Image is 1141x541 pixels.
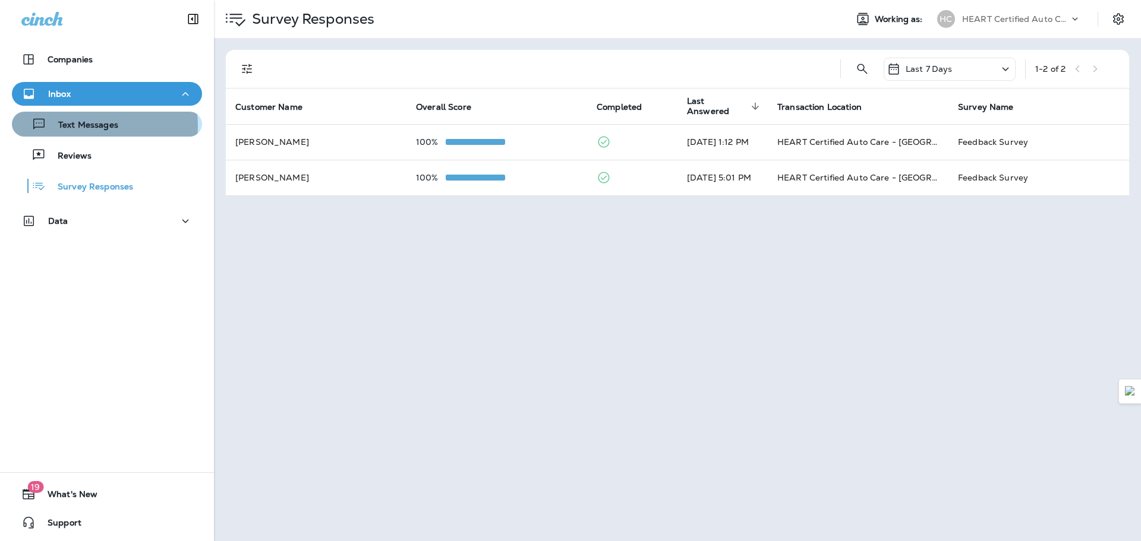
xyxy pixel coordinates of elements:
p: Survey Responses [46,182,133,193]
span: Survey Name [958,102,1029,112]
div: 1 - 2 of 2 [1035,64,1066,74]
button: Data [12,209,202,233]
p: Last 7 Days [906,64,953,74]
td: [DATE] 5:01 PM [677,160,768,195]
span: Customer Name [235,102,318,112]
span: Last Answered [687,96,763,116]
span: Completed [597,102,642,112]
p: Data [48,216,68,226]
span: Overall Score [416,102,471,112]
span: Customer Name [235,102,302,112]
p: 100% [416,173,446,182]
td: HEART Certified Auto Care - [GEOGRAPHIC_DATA] [768,124,948,160]
p: Companies [48,55,93,64]
button: Search Survey Responses [850,57,874,81]
td: Feedback Survey [948,160,1129,195]
span: Transaction Location [777,102,862,112]
span: Support [36,518,81,532]
span: Working as: [875,14,925,24]
button: Support [12,511,202,534]
button: Reviews [12,143,202,167]
button: Filters [235,57,259,81]
button: Text Messages [12,112,202,137]
span: What's New [36,489,97,504]
span: Transaction Location [777,102,877,112]
span: Survey Name [958,102,1014,112]
button: Companies [12,48,202,71]
span: Last Answered [687,96,748,116]
p: Inbox [48,89,71,99]
td: Feedback Survey [948,124,1129,160]
td: [PERSON_NAME] [226,124,406,160]
p: Text Messages [46,120,118,131]
button: Inbox [12,82,202,106]
td: [PERSON_NAME] [226,160,406,195]
td: HEART Certified Auto Care - [GEOGRAPHIC_DATA] [768,160,948,195]
img: Detect Auto [1125,386,1136,397]
p: Survey Responses [247,10,374,28]
button: Survey Responses [12,173,202,198]
td: [DATE] 1:12 PM [677,124,768,160]
div: HC [937,10,955,28]
p: HEART Certified Auto Care [962,14,1069,24]
button: Settings [1108,8,1129,30]
button: Collapse Sidebar [176,7,210,31]
span: 19 [27,481,43,493]
span: Overall Score [416,102,487,112]
span: Completed [597,102,657,112]
p: Reviews [46,151,92,162]
p: 100% [416,137,446,147]
button: 19What's New [12,482,202,506]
